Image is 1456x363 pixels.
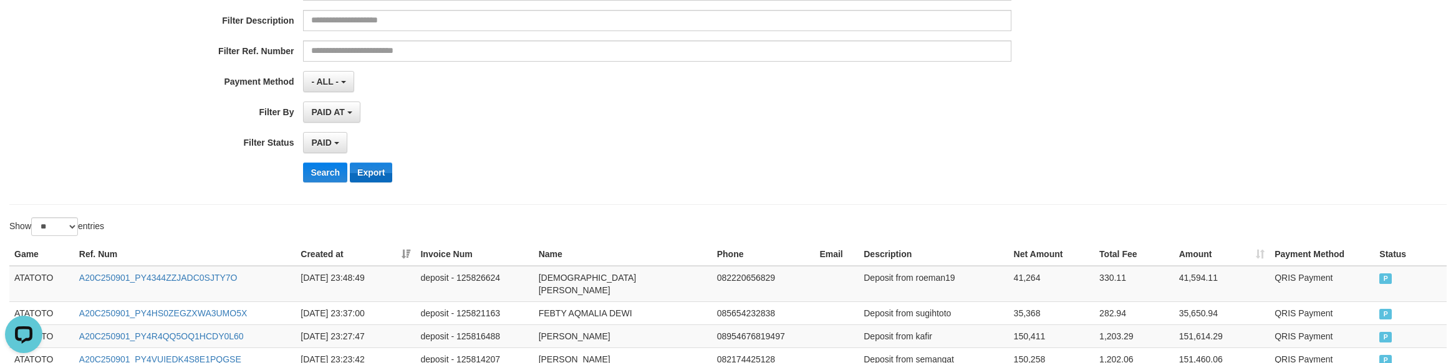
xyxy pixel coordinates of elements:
[712,301,815,324] td: 085654232838
[79,331,244,341] a: A20C250901_PY4R4QQ5OQ1HCDY0L60
[350,163,392,182] button: Export
[1174,301,1270,324] td: 35,650.94
[296,243,415,266] th: Created at: activate to sort column ascending
[1174,243,1270,266] th: Amount: activate to sort column ascending
[303,132,347,153] button: PAID
[1009,266,1095,302] td: 41,264
[1379,309,1392,319] span: PAID
[712,266,815,302] td: 082220656829
[1174,266,1270,302] td: 41,594.11
[534,324,712,347] td: [PERSON_NAME]
[534,301,712,324] td: FEBTY AQMALIA DEWI
[1270,324,1374,347] td: QRIS Payment
[1094,243,1174,266] th: Total Fee
[415,324,533,347] td: deposit - 125816488
[712,324,815,347] td: 08954676819497
[534,266,712,302] td: [DEMOGRAPHIC_DATA][PERSON_NAME]
[859,301,1008,324] td: Deposit from sugihtoto
[1174,324,1270,347] td: 151,614.29
[9,243,74,266] th: Game
[311,107,344,117] span: PAID AT
[859,243,1008,266] th: Description
[303,101,360,123] button: PAID AT
[9,266,74,302] td: ATATOTO
[415,243,533,266] th: Invoice Num
[303,71,354,92] button: - ALL -
[311,138,331,148] span: PAID
[712,243,815,266] th: Phone
[296,301,415,324] td: [DATE] 23:37:00
[1379,273,1392,284] span: PAID
[9,301,74,324] td: ATATOTO
[415,266,533,302] td: deposit - 125826624
[9,217,104,236] label: Show entries
[415,301,533,324] td: deposit - 125821163
[1270,266,1374,302] td: QRIS Payment
[1374,243,1447,266] th: Status
[859,266,1008,302] td: Deposit from roeman19
[1094,301,1174,324] td: 282.94
[859,324,1008,347] td: Deposit from kafir
[296,266,415,302] td: [DATE] 23:48:49
[1009,243,1095,266] th: Net Amount
[74,243,296,266] th: Ref. Num
[1009,324,1095,347] td: 150,411
[534,243,712,266] th: Name
[303,163,347,182] button: Search
[1094,324,1174,347] td: 1,203.29
[1094,266,1174,302] td: 330.11
[296,324,415,347] td: [DATE] 23:27:47
[1270,243,1374,266] th: Payment Method
[5,5,42,42] button: Open LiveChat chat widget
[814,243,859,266] th: Email
[79,273,238,283] a: A20C250901_PY4344ZZJADC0SJTY7O
[311,77,339,87] span: - ALL -
[79,308,248,318] a: A20C250901_PY4HS0ZEGZXWA3UMO5X
[1379,332,1392,342] span: PAID
[1009,301,1095,324] td: 35,368
[31,217,78,236] select: Showentries
[1270,301,1374,324] td: QRIS Payment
